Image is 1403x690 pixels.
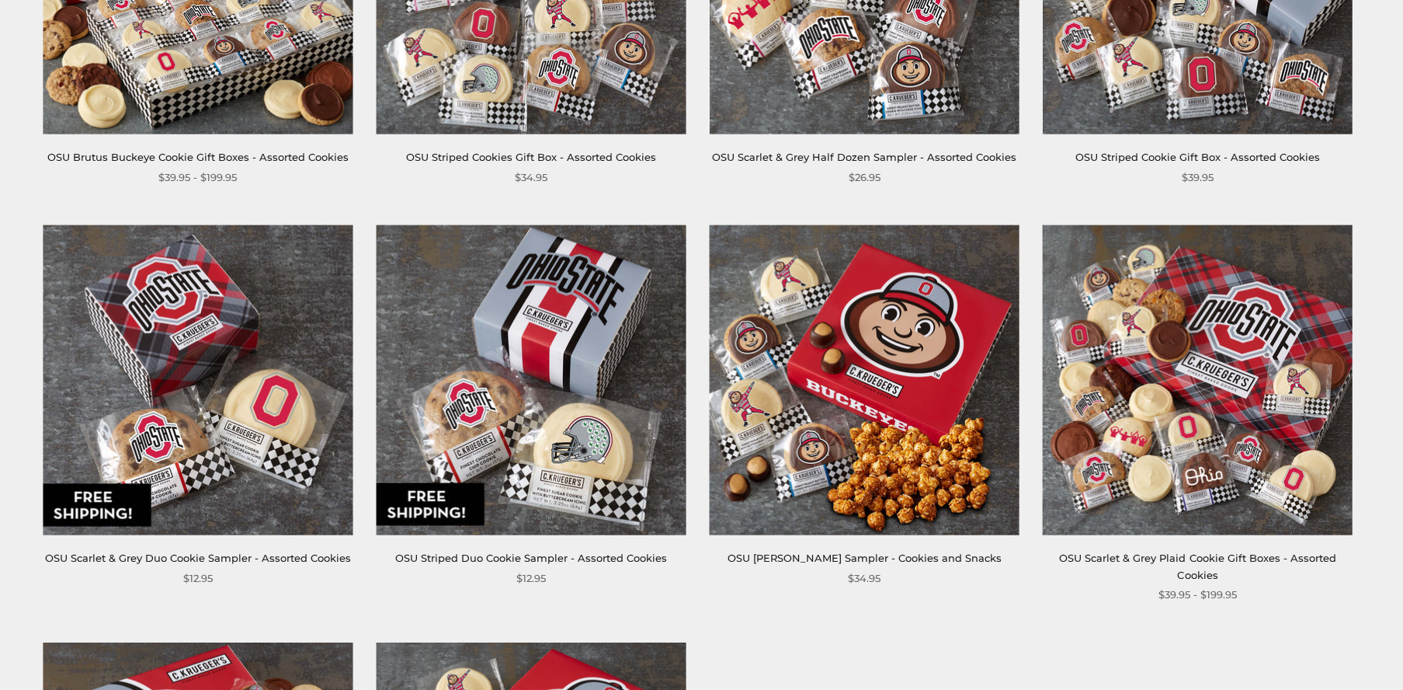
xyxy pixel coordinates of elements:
[47,151,349,163] a: OSU Brutus Buckeye Cookie Gift Boxes - Assorted Cookies
[183,570,213,587] span: $12.95
[848,570,880,587] span: $34.95
[849,169,880,186] span: $26.95
[376,225,686,535] img: OSU Striped Duo Cookie Sampler - Assorted Cookies
[1075,151,1320,163] a: OSU Striped Cookie Gift Box - Assorted Cookies
[516,570,546,587] span: $12.95
[1043,225,1353,535] img: OSU Scarlet & Grey Plaid Cookie Gift Boxes - Assorted Cookies
[1158,587,1237,603] span: $39.95 - $199.95
[728,552,1002,564] a: OSU [PERSON_NAME] Sampler - Cookies and Snacks
[45,552,351,564] a: OSU Scarlet & Grey Duo Cookie Sampler - Assorted Cookies
[406,151,656,163] a: OSU Striped Cookies Gift Box - Assorted Cookies
[395,552,667,564] a: OSU Striped Duo Cookie Sampler - Assorted Cookies
[12,631,161,678] iframe: Sign Up via Text for Offers
[1059,552,1335,580] a: OSU Scarlet & Grey Plaid Cookie Gift Boxes - Assorted Cookies
[1182,169,1214,186] span: $39.95
[43,225,352,535] img: OSU Scarlet & Grey Duo Cookie Sampler - Assorted Cookies
[158,169,237,186] span: $39.95 - $199.95
[515,169,547,186] span: $34.95
[712,151,1016,163] a: OSU Scarlet & Grey Half Dozen Sampler - Assorted Cookies
[709,225,1019,535] img: OSU Brutus Buckeye Sampler - Cookies and Snacks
